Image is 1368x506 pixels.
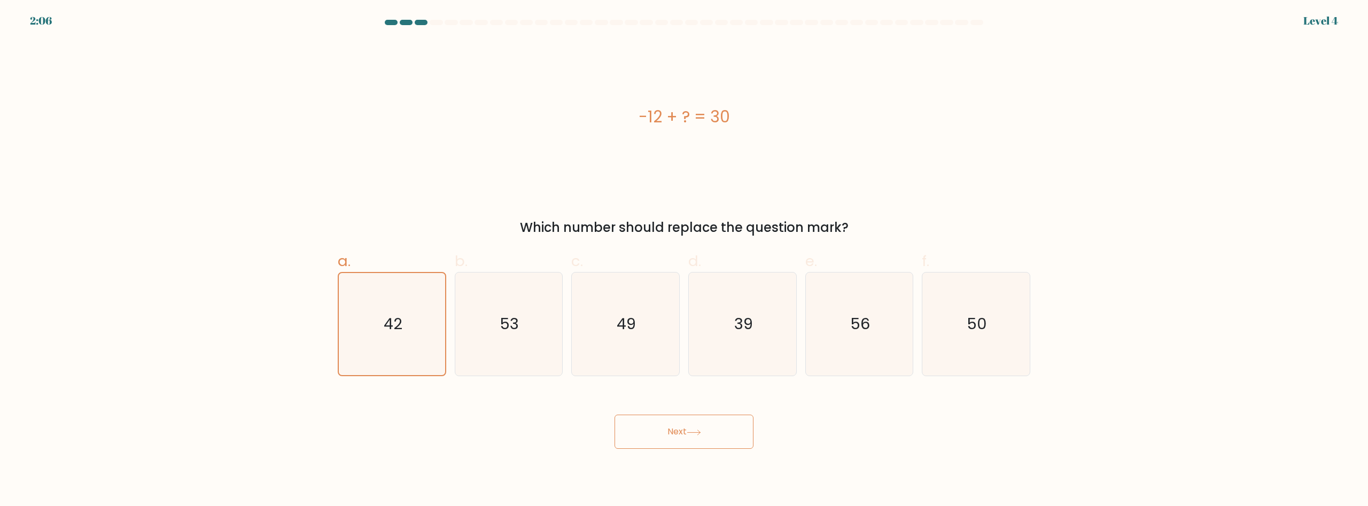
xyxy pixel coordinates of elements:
div: Level 4 [1303,13,1338,29]
span: f. [922,251,929,271]
text: 49 [617,314,636,335]
span: d. [688,251,701,271]
div: -12 + ? = 30 [338,105,1030,129]
span: c. [571,251,583,271]
span: b. [455,251,468,271]
text: 39 [734,314,753,335]
text: 42 [384,314,402,335]
div: Which number should replace the question mark? [344,218,1024,237]
span: a. [338,251,351,271]
div: 2:06 [30,13,52,29]
text: 53 [500,314,519,335]
text: 56 [850,314,870,335]
text: 50 [967,314,988,335]
span: e. [805,251,817,271]
button: Next [615,415,753,449]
